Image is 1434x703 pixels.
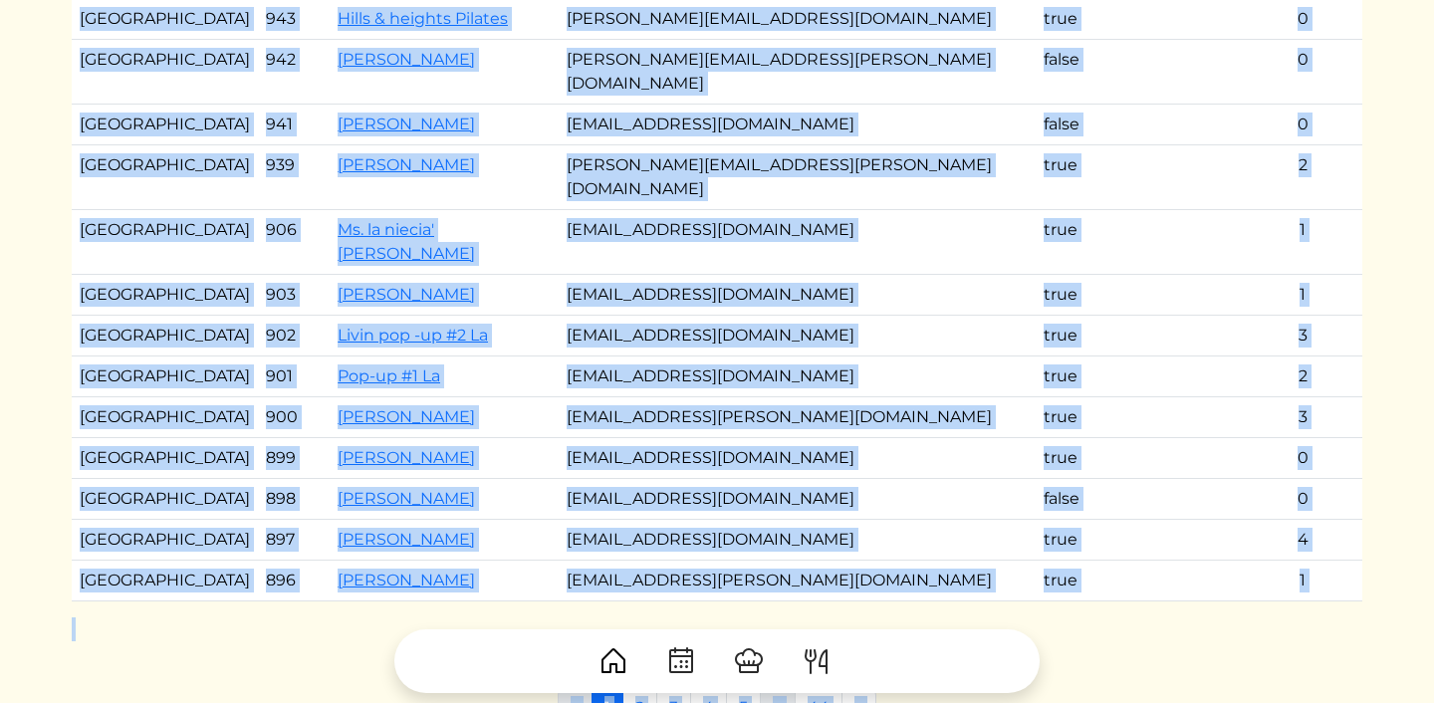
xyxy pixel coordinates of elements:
img: CalendarDots-5bcf9d9080389f2a281d69619e1c85352834be518fbc73d9501aef674afc0d57.svg [665,645,697,677]
td: 0 [1244,40,1362,105]
td: [EMAIL_ADDRESS][DOMAIN_NAME] [559,479,1036,520]
td: [GEOGRAPHIC_DATA] [72,520,258,561]
td: 902 [258,316,330,356]
td: 1 [1244,275,1362,316]
a: Pop-up #1 La [338,366,440,385]
td: 3 [1244,316,1362,356]
a: Hills & heights Pilates [338,9,508,28]
td: 939 [258,145,330,210]
td: [GEOGRAPHIC_DATA] [72,145,258,210]
td: [EMAIL_ADDRESS][DOMAIN_NAME] [559,438,1036,479]
td: 0 [1244,438,1362,479]
td: false [1036,479,1154,520]
td: [GEOGRAPHIC_DATA] [72,561,258,601]
td: 897 [258,520,330,561]
img: ForkKnife-55491504ffdb50bab0c1e09e7649658475375261d09fd45db06cec23bce548bf.svg [801,645,833,677]
td: true [1036,145,1154,210]
a: [PERSON_NAME] [338,530,475,549]
td: 1 [1244,561,1362,601]
td: 900 [258,397,330,438]
td: false [1036,40,1154,105]
td: [PERSON_NAME][EMAIL_ADDRESS][PERSON_NAME][DOMAIN_NAME] [559,40,1036,105]
td: true [1036,520,1154,561]
td: [GEOGRAPHIC_DATA] [72,438,258,479]
td: [EMAIL_ADDRESS][DOMAIN_NAME] [559,316,1036,356]
td: [GEOGRAPHIC_DATA] [72,105,258,145]
td: [EMAIL_ADDRESS][PERSON_NAME][DOMAIN_NAME] [559,561,1036,601]
a: [PERSON_NAME] [338,50,475,69]
td: true [1036,397,1154,438]
td: [PERSON_NAME][EMAIL_ADDRESS][PERSON_NAME][DOMAIN_NAME] [559,145,1036,210]
td: false [1036,105,1154,145]
td: [GEOGRAPHIC_DATA] [72,479,258,520]
a: [PERSON_NAME] [338,285,475,304]
td: [GEOGRAPHIC_DATA] [72,210,258,275]
a: [PERSON_NAME] [338,448,475,467]
td: [GEOGRAPHIC_DATA] [72,40,258,105]
td: 3 [1244,397,1362,438]
td: [EMAIL_ADDRESS][DOMAIN_NAME] [559,105,1036,145]
td: [EMAIL_ADDRESS][DOMAIN_NAME] [559,210,1036,275]
a: Livin pop -up #2 La [338,326,488,345]
td: [EMAIL_ADDRESS][DOMAIN_NAME] [559,275,1036,316]
a: [PERSON_NAME] [338,489,475,508]
td: true [1036,438,1154,479]
td: 899 [258,438,330,479]
td: [GEOGRAPHIC_DATA] [72,316,258,356]
a: [PERSON_NAME] [338,407,475,426]
td: true [1036,275,1154,316]
img: ChefHat-a374fb509e4f37eb0702ca99f5f64f3b6956810f32a249b33092029f8484b388.svg [733,645,765,677]
td: 896 [258,561,330,601]
td: 941 [258,105,330,145]
td: 942 [258,40,330,105]
a: [PERSON_NAME] [338,115,475,133]
td: [EMAIL_ADDRESS][PERSON_NAME][DOMAIN_NAME] [559,397,1036,438]
td: 1 [1244,210,1362,275]
td: true [1036,316,1154,356]
td: 4 [1244,520,1362,561]
td: 2 [1244,356,1362,397]
td: [GEOGRAPHIC_DATA] [72,397,258,438]
img: House-9bf13187bcbb5817f509fe5e7408150f90897510c4275e13d0d5fca38e0b5951.svg [597,645,629,677]
td: 903 [258,275,330,316]
a: [PERSON_NAME] [338,155,475,174]
td: [EMAIL_ADDRESS][DOMAIN_NAME] [559,520,1036,561]
a: Ms. la niecia' [PERSON_NAME] [338,220,475,263]
td: 2 [1244,145,1362,210]
td: true [1036,356,1154,397]
td: 0 [1244,479,1362,520]
td: [GEOGRAPHIC_DATA] [72,275,258,316]
td: 901 [258,356,330,397]
td: [EMAIL_ADDRESS][DOMAIN_NAME] [559,356,1036,397]
td: 906 [258,210,330,275]
td: true [1036,561,1154,601]
td: [GEOGRAPHIC_DATA] [72,356,258,397]
a: [PERSON_NAME] [338,571,475,589]
td: 0 [1244,105,1362,145]
td: true [1036,210,1154,275]
td: 898 [258,479,330,520]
